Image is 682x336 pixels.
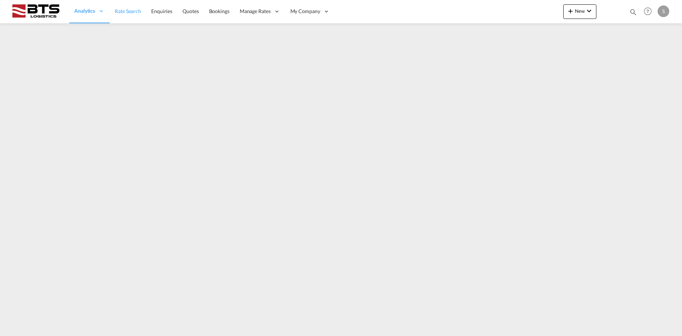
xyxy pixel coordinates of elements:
[240,8,271,15] span: Manage Rates
[658,5,669,17] div: S
[563,4,596,19] button: icon-plus 400-fgNewicon-chevron-down
[642,5,654,17] span: Help
[115,8,141,14] span: Rate Search
[629,8,637,19] div: icon-magnify
[11,3,60,20] img: cdcc71d0be7811ed9adfbf939d2aa0e8.png
[290,8,320,15] span: My Company
[566,7,575,15] md-icon: icon-plus 400-fg
[642,5,658,18] div: Help
[566,8,593,14] span: New
[629,8,637,16] md-icon: icon-magnify
[183,8,199,14] span: Quotes
[585,7,593,15] md-icon: icon-chevron-down
[209,8,230,14] span: Bookings
[151,8,172,14] span: Enquiries
[74,7,95,15] span: Analytics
